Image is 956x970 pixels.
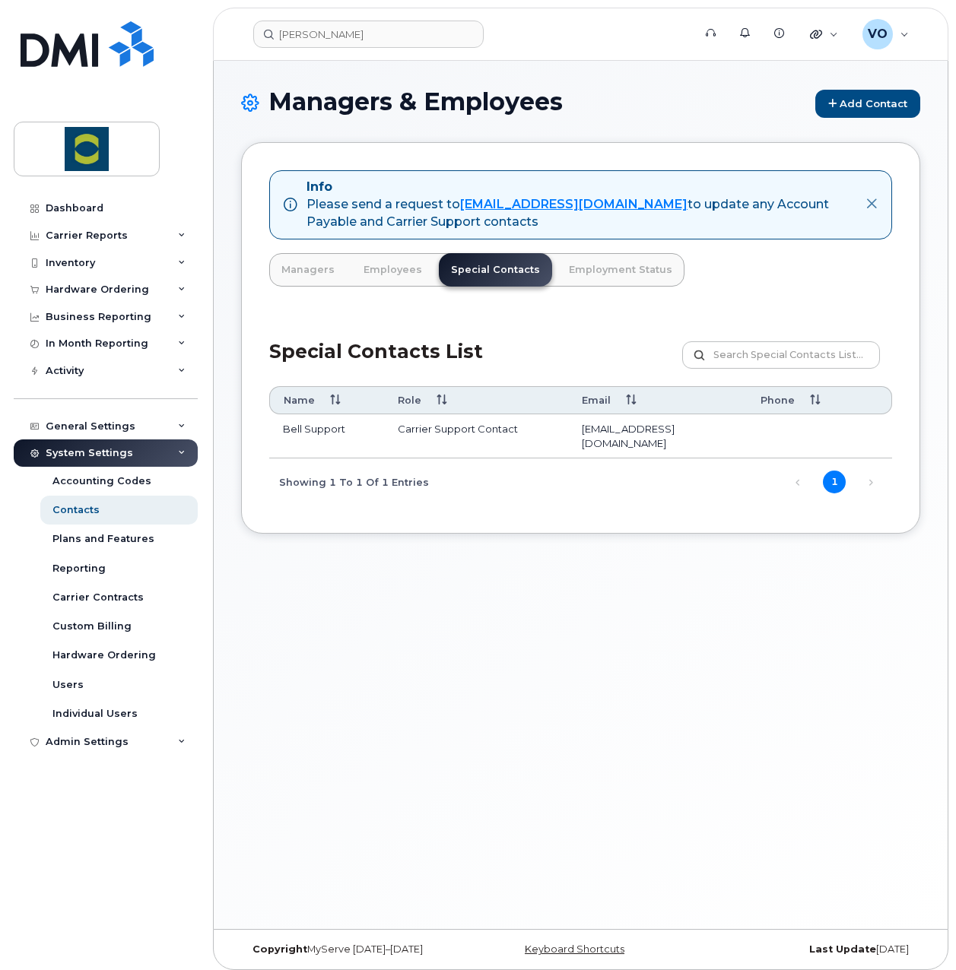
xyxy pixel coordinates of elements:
[269,386,384,414] th: Name: activate to sort column ascending
[252,943,307,955] strong: Copyright
[809,943,876,955] strong: Last Update
[269,253,347,287] a: Managers
[694,943,920,956] div: [DATE]
[241,88,920,118] h1: Managers & Employees
[786,471,809,494] a: Previous
[568,386,747,414] th: Email: activate to sort column ascending
[306,196,853,231] div: Please send a request to to update any Account Payable and Carrier Support contacts
[747,386,856,414] th: Phone: activate to sort column ascending
[269,414,384,458] td: Bell Support
[306,179,332,194] strong: Info
[384,386,569,414] th: Role: activate to sort column ascending
[557,253,684,287] a: Employment Status
[568,414,747,458] td: [EMAIL_ADDRESS][DOMAIN_NAME]
[439,253,552,287] a: Special Contacts
[241,943,468,956] div: MyServe [DATE]–[DATE]
[859,471,882,494] a: Next
[269,341,483,386] h2: Special Contacts List
[269,468,429,494] div: Showing 1 to 1 of 1 entries
[460,197,688,211] a: [EMAIL_ADDRESS][DOMAIN_NAME]
[525,943,624,955] a: Keyboard Shortcuts
[384,414,569,458] td: Carrier Support Contact
[815,90,920,118] a: Add Contact
[823,471,846,493] a: 1
[351,253,434,287] a: Employees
